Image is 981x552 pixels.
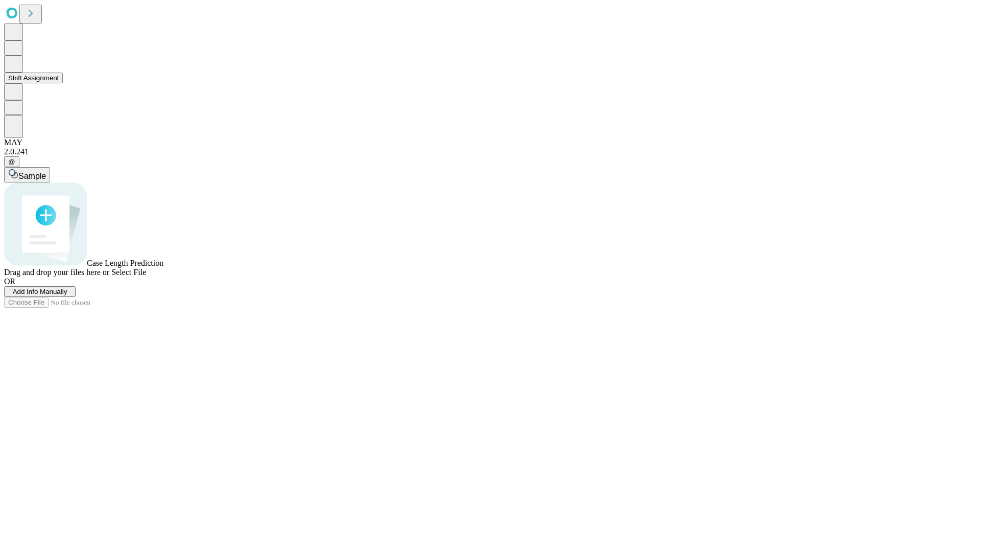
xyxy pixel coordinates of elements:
[4,73,63,83] button: Shift Assignment
[4,147,977,156] div: 2.0.241
[87,259,163,267] span: Case Length Prediction
[111,268,146,277] span: Select File
[8,158,15,166] span: @
[4,156,19,167] button: @
[4,138,977,147] div: MAY
[4,277,15,286] span: OR
[13,288,67,295] span: Add Info Manually
[4,268,109,277] span: Drag and drop your files here or
[18,172,46,180] span: Sample
[4,167,50,182] button: Sample
[4,286,76,297] button: Add Info Manually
